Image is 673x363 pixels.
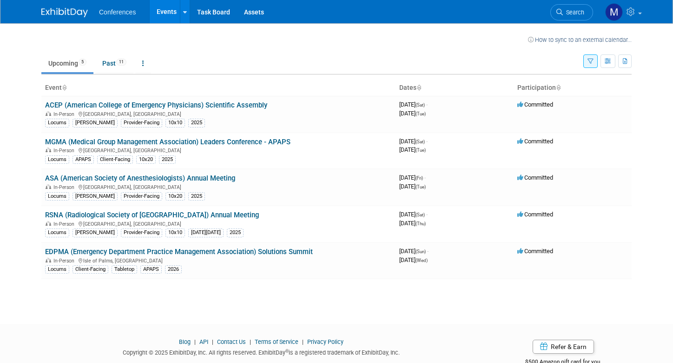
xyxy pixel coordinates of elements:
[99,8,136,16] span: Conferences
[46,111,51,116] img: In-Person Event
[399,256,428,263] span: [DATE]
[165,192,185,201] div: 10x20
[399,220,426,227] span: [DATE]
[300,338,306,345] span: |
[255,338,298,345] a: Terms of Service
[45,101,267,109] a: ACEP (American College of Emergency Physicians) Scientific Assembly
[517,211,553,218] span: Committed
[307,338,343,345] a: Privacy Policy
[550,4,593,20] a: Search
[416,148,426,153] span: (Tue)
[533,340,594,354] a: Refer & Earn
[45,211,259,219] a: RSNA (Radiological Society of [GEOGRAPHIC_DATA]) Annual Meeting
[396,80,514,96] th: Dates
[112,265,137,274] div: Tabletop
[165,229,185,237] div: 10x10
[41,8,88,17] img: ExhibitDay
[399,110,426,117] span: [DATE]
[45,119,69,127] div: Locums
[416,249,426,254] span: (Sun)
[416,258,428,263] span: (Wed)
[121,192,162,201] div: Provider-Facing
[165,119,185,127] div: 10x10
[563,9,584,16] span: Search
[121,119,162,127] div: Provider-Facing
[140,265,162,274] div: APAPS
[517,101,553,108] span: Committed
[45,256,392,264] div: Isle of Palms, [GEOGRAPHIC_DATA]
[136,155,156,164] div: 10x20
[188,119,205,127] div: 2025
[416,102,425,108] span: (Sat)
[399,183,426,190] span: [DATE]
[45,174,235,182] a: ASA (American Society of Anesthesiologists) Annual Meeting
[427,248,429,255] span: -
[416,139,425,144] span: (Sat)
[227,229,244,237] div: 2025
[285,349,289,354] sup: ®
[73,265,108,274] div: Client-Facing
[399,101,428,108] span: [DATE]
[41,346,481,357] div: Copyright © 2025 ExhibitDay, Inc. All rights reserved. ExhibitDay is a registered trademark of Ex...
[426,211,428,218] span: -
[53,258,77,264] span: In-Person
[45,155,69,164] div: Locums
[41,54,93,72] a: Upcoming5
[199,338,208,345] a: API
[605,3,623,21] img: Maddie Cummings
[416,221,426,226] span: (Thu)
[416,212,425,217] span: (Sat)
[517,138,553,145] span: Committed
[45,229,69,237] div: Locums
[556,84,561,91] a: Sort by Participation Type
[247,338,253,345] span: |
[159,155,176,164] div: 2025
[399,211,428,218] span: [DATE]
[45,220,392,227] div: [GEOGRAPHIC_DATA], [GEOGRAPHIC_DATA]
[53,111,77,117] span: In-Person
[95,54,133,72] a: Past11
[399,248,429,255] span: [DATE]
[46,258,51,262] img: In-Person Event
[53,148,77,154] span: In-Person
[45,265,69,274] div: Locums
[517,248,553,255] span: Committed
[399,138,428,145] span: [DATE]
[217,338,246,345] a: Contact Us
[528,36,632,43] a: How to sync to an external calendar...
[46,148,51,152] img: In-Person Event
[179,338,191,345] a: Blog
[514,80,632,96] th: Participation
[73,192,118,201] div: [PERSON_NAME]
[416,184,426,189] span: (Tue)
[79,59,86,66] span: 5
[416,84,421,91] a: Sort by Start Date
[210,338,216,345] span: |
[165,265,182,274] div: 2026
[424,174,426,181] span: -
[45,183,392,190] div: [GEOGRAPHIC_DATA], [GEOGRAPHIC_DATA]
[416,175,423,181] span: (Fri)
[46,221,51,226] img: In-Person Event
[45,192,69,201] div: Locums
[188,229,224,237] div: [DATE][DATE]
[53,184,77,190] span: In-Person
[46,184,51,189] img: In-Person Event
[73,119,118,127] div: [PERSON_NAME]
[188,192,205,201] div: 2025
[399,146,426,153] span: [DATE]
[399,174,426,181] span: [DATE]
[97,155,133,164] div: Client-Facing
[45,146,392,154] div: [GEOGRAPHIC_DATA], [GEOGRAPHIC_DATA]
[121,229,162,237] div: Provider-Facing
[426,101,428,108] span: -
[41,80,396,96] th: Event
[45,248,313,256] a: EDPMA (Emergency Department Practice Management Association) Solutions Summit
[73,155,94,164] div: APAPS
[517,174,553,181] span: Committed
[53,221,77,227] span: In-Person
[192,338,198,345] span: |
[116,59,126,66] span: 11
[416,111,426,116] span: (Tue)
[62,84,66,91] a: Sort by Event Name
